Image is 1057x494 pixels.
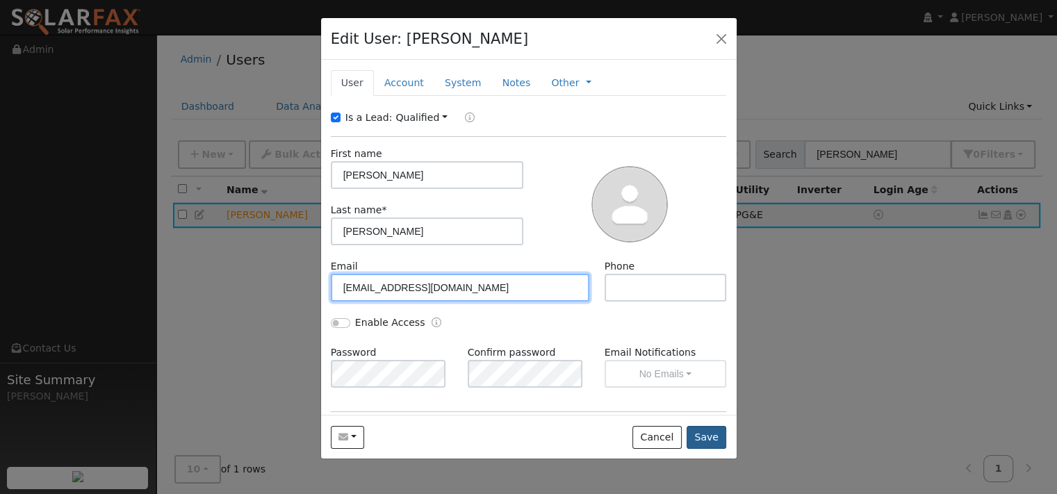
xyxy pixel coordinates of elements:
[468,345,556,360] label: Confirm password
[454,110,475,126] a: Lead
[687,426,727,450] button: Save
[432,315,441,331] a: Enable Access
[331,147,382,161] label: First name
[355,315,425,330] label: Enable Access
[605,259,635,274] label: Phone
[345,110,393,125] label: Is a Lead:
[331,28,529,50] h4: Edit User: [PERSON_NAME]
[382,204,386,215] span: Required
[491,70,541,96] a: Notes
[331,259,358,274] label: Email
[374,70,434,96] a: Account
[331,70,374,96] a: User
[434,70,492,96] a: System
[395,112,448,123] a: Qualified
[331,426,365,450] button: NThorson@aol.com
[551,76,579,90] a: Other
[331,203,387,217] label: Last name
[331,113,341,122] input: Is a Lead:
[632,426,682,450] button: Cancel
[331,345,377,360] label: Password
[605,345,727,360] label: Email Notifications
